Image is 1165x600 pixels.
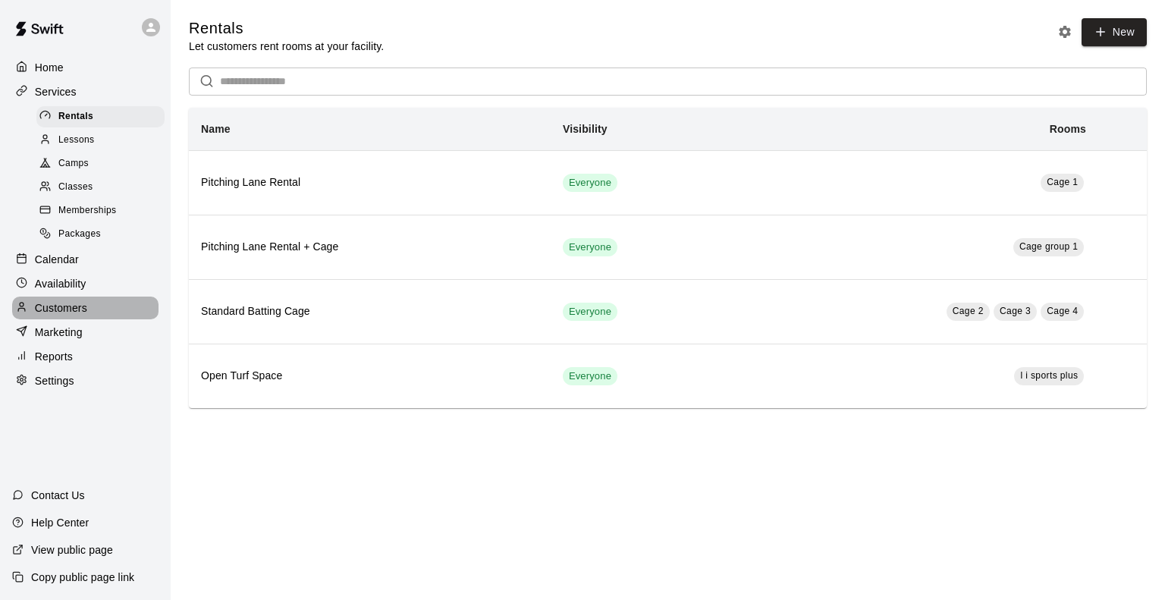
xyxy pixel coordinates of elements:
span: Lessons [58,133,95,148]
span: Cage 2 [953,306,984,316]
p: View public page [31,542,113,558]
p: Services [35,84,77,99]
a: Availability [12,272,159,295]
div: This service is visible to all of your customers [563,367,617,385]
a: Calendar [12,248,159,271]
div: Classes [36,177,165,198]
a: Home [12,56,159,79]
span: Memberships [58,203,116,218]
a: Classes [36,176,171,199]
p: Calendar [35,252,79,267]
span: Cage 4 [1047,306,1078,316]
div: Lessons [36,130,165,151]
span: Cage 3 [1000,306,1031,316]
p: Help Center [31,515,89,530]
p: Let customers rent rooms at your facility. [189,39,384,54]
a: Camps [36,152,171,176]
span: Cage 1 [1047,177,1078,187]
p: Reports [35,349,73,364]
button: Rental settings [1054,20,1076,43]
p: Home [35,60,64,75]
a: Marketing [12,321,159,344]
h5: Rentals [189,18,384,39]
p: Availability [35,276,86,291]
h6: Open Turf Space [201,368,539,385]
span: Everyone [563,369,617,384]
b: Visibility [563,123,608,135]
span: Everyone [563,176,617,190]
span: Packages [58,227,101,242]
span: Rentals [58,109,93,124]
h6: Standard Batting Cage [201,303,539,320]
a: Reports [12,345,159,368]
a: Memberships [36,199,171,223]
a: Services [12,80,159,103]
p: Marketing [35,325,83,340]
span: Everyone [563,305,617,319]
h6: Pitching Lane Rental [201,174,539,191]
span: l i sports plus [1020,370,1078,381]
h6: Pitching Lane Rental + Cage [201,239,539,256]
div: Camps [36,153,165,174]
b: Rooms [1050,123,1086,135]
p: Copy public page link [31,570,134,585]
a: Packages [36,223,171,247]
a: New [1082,18,1147,46]
div: This service is visible to all of your customers [563,303,617,321]
table: simple table [189,108,1147,408]
span: Cage group 1 [1019,241,1079,252]
a: Lessons [36,128,171,152]
p: Settings [35,373,74,388]
div: Memberships [36,200,165,221]
span: Classes [58,180,93,195]
b: Name [201,123,231,135]
a: Customers [12,297,159,319]
a: Rentals [36,105,171,128]
p: Contact Us [31,488,85,503]
div: This service is visible to all of your customers [563,238,617,256]
div: This service is visible to all of your customers [563,174,617,192]
div: Rentals [36,106,165,127]
span: Camps [58,156,89,171]
div: Packages [36,224,165,245]
p: Customers [35,300,87,316]
a: Settings [12,369,159,392]
span: Everyone [563,240,617,255]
